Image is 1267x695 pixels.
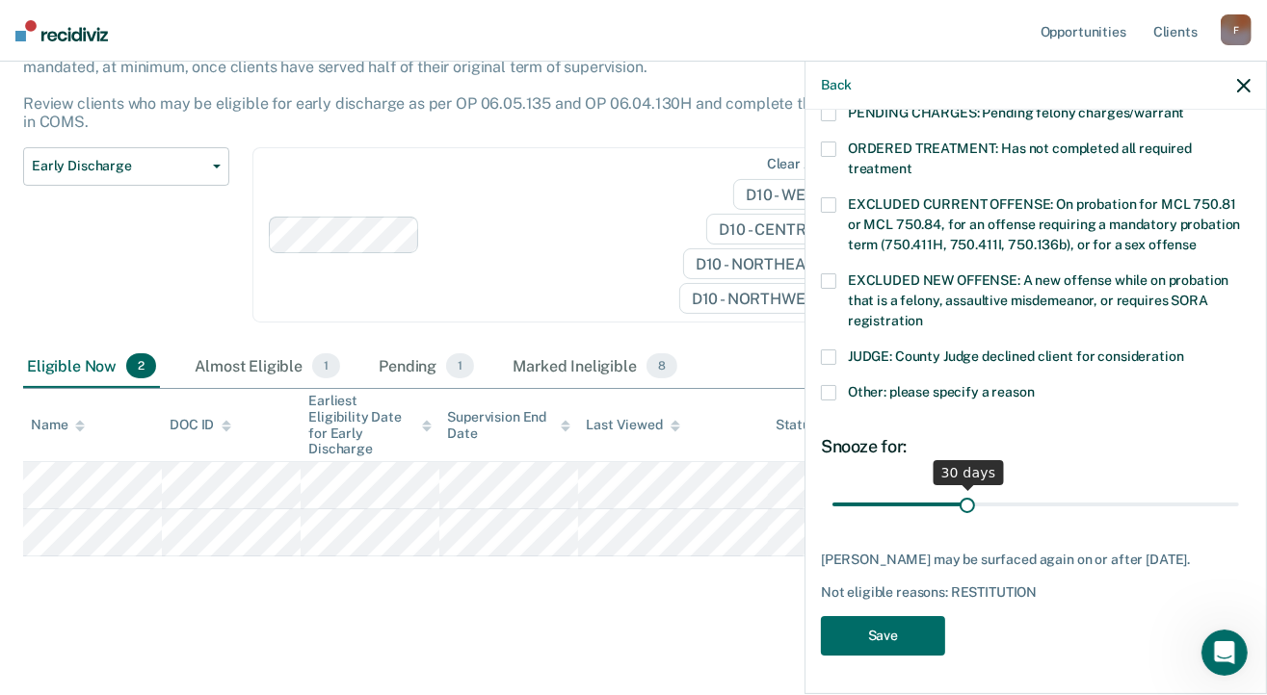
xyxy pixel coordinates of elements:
[848,141,1192,176] span: ORDERED TREATMENT: Has not completed all required treatment
[683,248,853,279] span: D10 - NORTHEAST
[446,353,474,378] span: 1
[509,346,681,388] div: Marked Ineligible
[821,77,852,93] button: Back
[23,346,160,388] div: Eligible Now
[848,196,1240,252] span: EXCLUDED CURRENT OFFENSE: On probation for MCL 750.81 or MCL 750.84, for an offense requiring a m...
[308,393,432,457] div: Earliest Eligibility Date for Early Discharge
[375,346,478,388] div: Pending
[32,158,205,174] span: Early Discharge
[191,346,344,388] div: Almost Eligible
[821,584,1251,601] div: Not eligible reasons: RESTITUTION
[848,105,1184,120] span: PENDING CHARGES: Pending felony charges/warrant
[31,417,85,433] div: Name
[1221,14,1252,45] div: F
[821,552,1251,568] div: [PERSON_NAME] may be surfaced again on or after [DATE].
[706,214,853,245] span: D10 - CENTRAL
[848,348,1184,364] span: JUDGE: County Judge declined client for consideration
[15,20,108,41] img: Recidiviz
[1201,630,1248,676] iframe: Intercom live chat
[821,436,1251,457] div: Snooze for:
[934,460,1004,485] div: 30 days
[848,384,1035,399] span: Other: please specify a reason
[647,353,677,378] span: 8
[776,417,817,433] div: Status
[170,417,231,433] div: DOC ID
[848,272,1228,328] span: EXCLUDED NEW OFFENSE: A new offense while on probation that is a felony, assaultive misdemeanor, ...
[312,353,340,378] span: 1
[821,616,945,656] button: Save
[679,283,853,314] span: D10 - NORTHWEST
[586,417,679,433] div: Last Viewed
[767,156,849,172] div: Clear agents
[126,353,156,378] span: 2
[447,409,570,442] div: Supervision End Date
[733,179,853,210] span: D10 - WEST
